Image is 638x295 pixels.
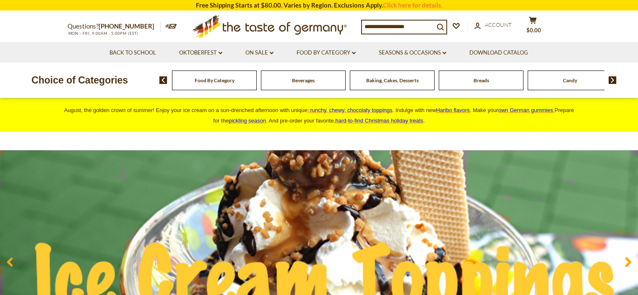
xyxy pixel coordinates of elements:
span: Account [485,21,512,28]
a: Beverages [292,77,315,84]
a: Download Catalog [469,48,528,57]
a: [PHONE_NUMBER] [99,22,154,30]
a: own German gummies. [498,107,555,113]
span: August, the golden crown of summer! Enjoy your ice cream on a sun-drenched afternoon with unique ... [64,107,574,124]
span: $0.00 [526,27,541,34]
a: Haribo flavors [436,107,470,113]
a: Oktoberfest [179,48,222,57]
img: previous arrow [159,76,167,84]
a: Click here for details. [383,1,443,9]
p: Questions? [68,21,161,32]
a: pickling season [229,117,266,124]
a: crunchy, chewy, chocolaty toppings [307,107,393,113]
a: Food By Category [297,48,356,57]
a: Food By Category [195,77,234,84]
a: Account [474,21,512,30]
a: Breads [474,77,489,84]
a: On Sale [245,48,273,57]
button: $0.00 [521,16,546,37]
span: runchy, chewy, chocolaty toppings [310,107,392,113]
a: Candy [563,77,577,84]
span: MON - FRI, 9:00AM - 5:00PM (EST) [68,31,139,36]
img: next arrow [609,76,617,84]
span: . [336,117,425,124]
a: hard-to-find Christmas holiday treats [336,117,424,124]
a: Back to School [109,48,156,57]
span: own German gummies [498,107,553,113]
a: Baking, Cakes, Desserts [366,77,419,84]
a: Seasons & Occasions [379,48,446,57]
